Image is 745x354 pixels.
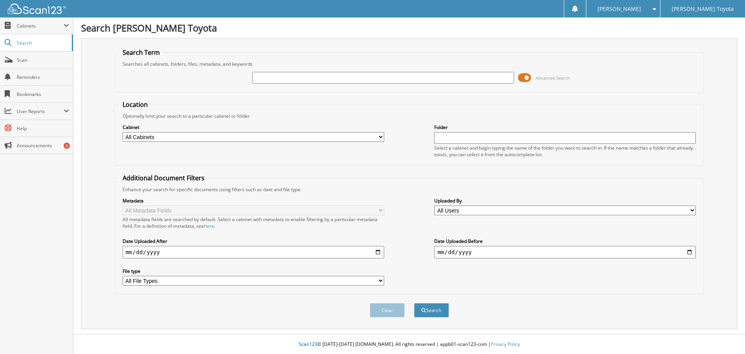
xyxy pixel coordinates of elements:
img: scan123-logo-white.svg [8,3,66,14]
input: end [434,246,696,258]
button: Search [414,303,449,317]
span: Scan123 [299,341,317,347]
span: [PERSON_NAME] Toyota [672,7,734,11]
div: Searches all cabinets, folders, files, metadata, and keywords [119,61,700,67]
legend: Search Term [119,48,164,57]
span: Bookmarks [17,91,69,98]
span: Help [17,125,69,132]
span: Reminders [17,74,69,80]
button: Clear [370,303,405,317]
label: File type [123,268,384,274]
label: Date Uploaded Before [434,238,696,244]
span: Cabinets [17,23,64,29]
span: Search [17,40,68,46]
div: Optionally limit your search to a particular cabinet or folder [119,113,700,119]
div: © [DATE]-[DATE] [DOMAIN_NAME]. All rights reserved | appb01-scan123-com | [73,335,745,354]
input: start [123,246,384,258]
span: Advanced Search [535,75,570,81]
legend: Additional Document Filters [119,174,208,182]
legend: Location [119,100,152,109]
span: Scan [17,57,69,63]
span: Announcements [17,142,69,149]
div: Enhance your search for specific documents using filters such as date and file type. [119,186,700,193]
label: Date Uploaded After [123,238,384,244]
h1: Search [PERSON_NAME] Toyota [81,21,737,34]
div: 8 [64,143,70,149]
a: here [204,223,214,229]
label: Folder [434,124,696,131]
div: Select a cabinet and begin typing the name of the folder you want to search in. If the name match... [434,145,696,158]
label: Cabinet [123,124,384,131]
span: [PERSON_NAME] [598,7,641,11]
a: Privacy Policy [491,341,520,347]
span: User Reports [17,108,64,115]
label: Metadata [123,197,384,204]
label: Uploaded By [434,197,696,204]
div: All metadata fields are searched by default. Select a cabinet with metadata to enable filtering b... [123,216,384,229]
